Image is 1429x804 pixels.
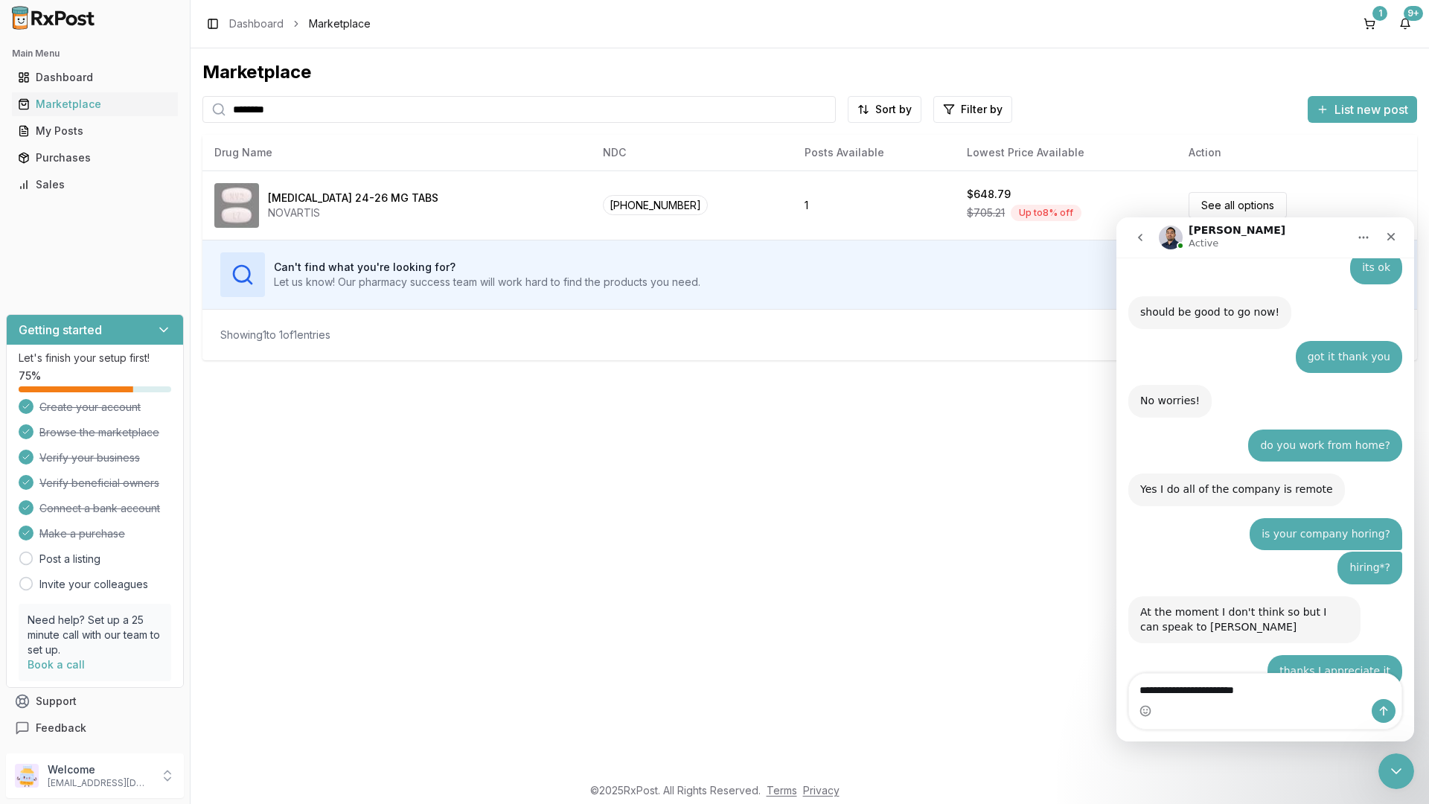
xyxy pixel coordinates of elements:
[1011,205,1081,221] div: Up to 8 % off
[1372,6,1387,21] div: 1
[1358,12,1381,36] a: 1
[229,16,371,31] nav: breadcrumb
[793,135,955,170] th: Posts Available
[6,66,184,89] button: Dashboard
[48,762,151,777] p: Welcome
[6,173,184,197] button: Sales
[848,96,921,123] button: Sort by
[18,150,172,165] div: Purchases
[15,764,39,788] img: User avatar
[967,205,1005,220] span: $705.21
[48,777,151,789] p: [EMAIL_ADDRESS][DOMAIN_NAME]
[1334,100,1408,118] span: List new post
[39,450,140,465] span: Verify your business
[933,96,1012,123] button: Filter by
[1116,217,1414,741] iframe: Intercom live chat
[39,425,159,440] span: Browse the marketplace
[12,118,178,144] a: My Posts
[274,275,700,290] p: Let us know! Our pharmacy success team will work hard to find the products you need.
[6,92,184,116] button: Marketplace
[1189,192,1287,218] a: See all options
[12,64,178,91] a: Dashboard
[6,146,184,170] button: Purchases
[803,784,840,797] a: Privacy
[18,97,172,112] div: Marketplace
[39,577,148,592] a: Invite your colleagues
[1308,96,1417,123] button: List new post
[28,658,85,671] a: Book a call
[12,48,178,60] h2: Main Menu
[875,102,912,117] span: Sort by
[220,328,330,342] div: Showing 1 to 1 of 1 entries
[12,144,178,171] a: Purchases
[1404,6,1423,21] div: 9+
[1308,103,1417,118] a: List new post
[967,187,1011,202] div: $648.79
[214,183,259,228] img: Entresto 24-26 MG TABS
[18,70,172,85] div: Dashboard
[6,119,184,143] button: My Posts
[1177,135,1417,170] th: Action
[274,260,700,275] h3: Can't find what you're looking for?
[309,16,371,31] span: Marketplace
[12,171,178,198] a: Sales
[268,191,438,205] div: [MEDICAL_DATA] 24-26 MG TABS
[39,476,159,491] span: Verify beneficial owners
[1393,12,1417,36] button: 9+
[603,195,708,215] span: [PHONE_NUMBER]
[955,135,1177,170] th: Lowest Price Available
[6,6,101,30] img: RxPost Logo
[36,721,86,736] span: Feedback
[12,91,178,118] a: Marketplace
[202,135,591,170] th: Drug Name
[18,177,172,192] div: Sales
[1378,753,1414,789] iframe: Intercom live chat
[28,613,162,657] p: Need help? Set up a 25 minute call with our team to set up.
[6,688,184,715] button: Support
[39,501,160,516] span: Connect a bank account
[19,368,41,383] span: 75 %
[18,124,172,138] div: My Posts
[19,321,102,339] h3: Getting started
[591,135,793,170] th: NDC
[229,16,284,31] a: Dashboard
[19,351,171,366] p: Let's finish your setup first!
[6,715,184,741] button: Feedback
